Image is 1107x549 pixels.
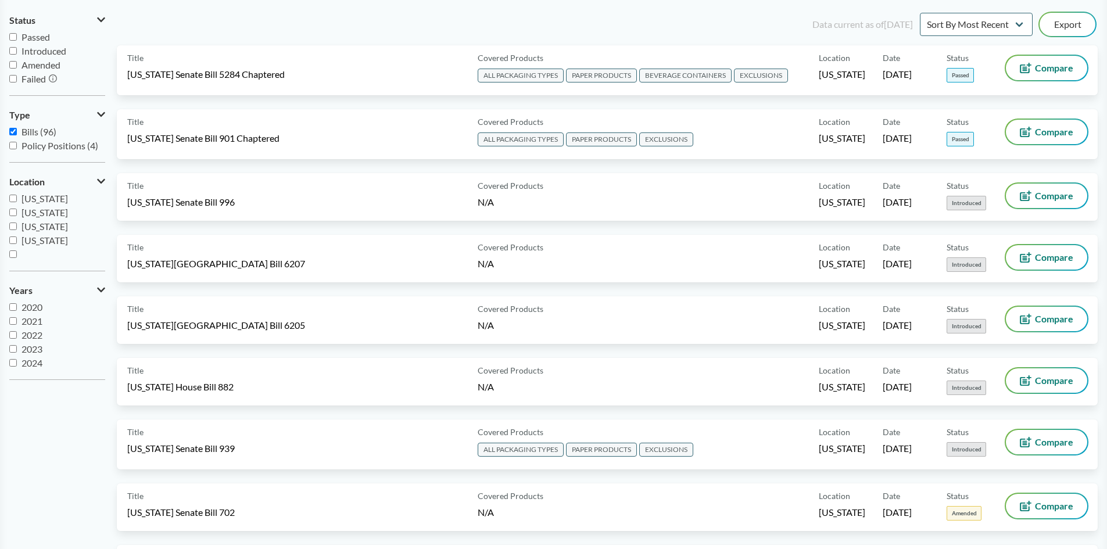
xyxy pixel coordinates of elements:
div: Data current as of [DATE] [812,17,913,31]
span: N/A [478,320,494,331]
span: Introduced [947,381,986,395]
span: Covered Products [478,490,543,502]
span: Title [127,241,144,253]
span: Introduced [947,257,986,272]
span: Compare [1035,127,1073,137]
input: Failed [9,75,17,82]
span: ALL PACKAGING TYPES [478,69,564,82]
span: Location [819,116,850,128]
span: ALL PACKAGING TYPES [478,443,564,457]
input: 2020 [9,303,17,311]
span: Status [947,116,969,128]
input: [US_STATE] [9,195,17,202]
span: Compare [1035,501,1073,511]
button: Compare [1006,430,1087,454]
span: N/A [478,258,494,269]
input: 2024 [9,359,17,367]
span: [US_STATE] [22,207,68,218]
span: Type [9,110,30,120]
span: [US_STATE] Senate Bill 939 [127,442,235,455]
span: [US_STATE] [22,221,68,232]
span: [US_STATE] Senate Bill 996 [127,196,235,209]
span: Covered Products [478,116,543,128]
span: Compare [1035,63,1073,73]
span: Passed [22,31,50,42]
span: Status [947,52,969,64]
span: Introduced [947,442,986,457]
span: Location [9,177,45,187]
span: Location [819,490,850,502]
span: [DATE] [883,196,912,209]
span: [DATE] [883,68,912,81]
span: Title [127,180,144,192]
span: PAPER PRODUCTS [566,69,637,82]
span: Covered Products [478,303,543,315]
input: Passed [9,33,17,41]
button: Compare [1006,494,1087,518]
span: [US_STATE] [819,132,865,145]
span: Policy Positions (4) [22,140,98,151]
span: PAPER PRODUCTS [566,443,637,457]
button: Compare [1006,184,1087,208]
span: 2022 [22,329,42,340]
span: Covered Products [478,52,543,64]
span: 2021 [22,315,42,326]
button: Compare [1006,120,1087,144]
span: EXCLUSIONS [734,69,788,82]
input: [US_STATE] [9,209,17,216]
span: Location [819,180,850,192]
span: EXCLUSIONS [639,443,693,457]
span: [US_STATE][GEOGRAPHIC_DATA] Bill 6205 [127,319,305,332]
span: Location [819,426,850,438]
span: [US_STATE] [819,442,865,455]
span: Status [947,426,969,438]
input: Introduced [9,47,17,55]
span: Compare [1035,437,1073,447]
button: Location [9,172,105,192]
span: [US_STATE] [819,196,865,209]
input: Amended [9,61,17,69]
span: Compare [1035,314,1073,324]
span: Status [947,490,969,502]
span: Location [819,52,850,64]
button: Export [1040,13,1095,36]
span: BEVERAGE CONTAINERS [639,69,732,82]
span: [US_STATE] Senate Bill 5284 Chaptered [127,68,285,81]
span: Title [127,490,144,502]
span: Date [883,426,900,438]
span: Title [127,303,144,315]
span: [US_STATE] Senate Bill 901 Chaptered [127,132,280,145]
span: Date [883,490,900,502]
span: [DATE] [883,506,912,519]
span: Compare [1035,253,1073,262]
span: Years [9,285,33,296]
span: Covered Products [478,426,543,438]
input: [US_STATE] [9,236,17,244]
span: Passed [947,132,974,146]
span: 2020 [22,302,42,313]
span: Status [947,241,969,253]
span: N/A [478,507,494,518]
span: [US_STATE] House Bill 882 [127,381,234,393]
span: Date [883,116,900,128]
button: Compare [1006,245,1087,270]
span: [US_STATE] [819,381,865,393]
span: Title [127,116,144,128]
span: Covered Products [478,180,543,192]
span: N/A [478,381,494,392]
span: [US_STATE] [22,235,68,246]
span: Compare [1035,191,1073,200]
span: [DATE] [883,257,912,270]
span: EXCLUSIONS [639,132,693,146]
span: [US_STATE] [819,506,865,519]
span: [US_STATE] [819,257,865,270]
input: [US_STATE] [9,223,17,230]
span: Status [9,15,35,26]
span: Status [947,303,969,315]
span: Covered Products [478,364,543,376]
span: [US_STATE][GEOGRAPHIC_DATA] Bill 6207 [127,257,305,270]
span: Date [883,241,900,253]
span: [US_STATE] Senate Bill 702 [127,506,235,519]
span: Date [883,52,900,64]
span: Passed [947,68,974,82]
